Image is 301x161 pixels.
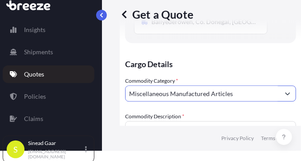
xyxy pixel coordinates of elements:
[3,21,94,39] a: Insights
[3,110,94,128] a: Claims
[24,48,53,56] p: Shipments
[24,114,43,123] p: Claims
[28,140,83,147] p: Sinead Gaar
[280,86,296,102] button: Show suggestions
[221,135,254,142] a: Privacy Policy
[125,50,296,77] p: Cargo Details
[126,86,280,102] input: Select a commodity type
[24,25,45,34] p: Insights
[3,65,94,83] a: Quotes
[24,92,46,101] p: Policies
[125,77,178,86] label: Commodity Category
[3,43,94,61] a: Shipments
[120,8,193,22] p: Get a Quote
[13,145,18,154] span: S
[125,113,184,121] label: Commodity Description
[28,149,83,159] p: [EMAIL_ADDRESS][DOMAIN_NAME]
[3,88,94,105] a: Policies
[24,70,44,79] p: Quotes
[261,135,291,142] a: Terms of Use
